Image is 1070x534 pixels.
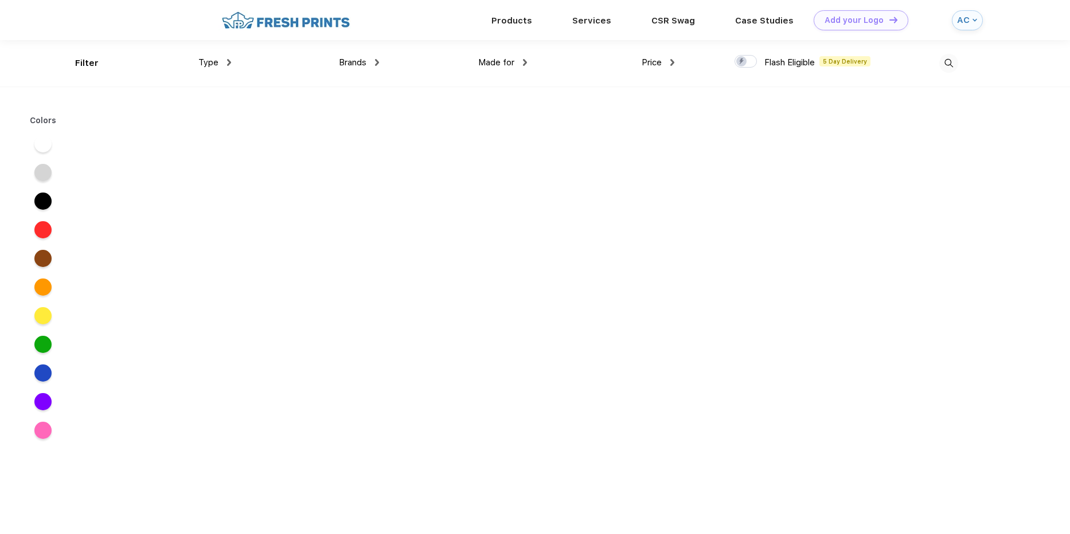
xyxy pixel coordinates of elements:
div: Add your Logo [825,15,884,25]
img: desktop_search.svg [939,54,958,73]
a: Products [491,15,532,26]
img: dropdown.png [227,59,231,66]
img: dropdown.png [523,59,527,66]
span: Brands [339,57,366,68]
span: Made for [478,57,514,68]
a: CSR Swag [651,15,695,26]
img: fo%20logo%202.webp [218,10,353,30]
img: arrow_down_blue.svg [973,18,977,22]
span: Type [198,57,218,68]
img: dropdown.png [670,59,674,66]
span: Flash Eligible [764,57,815,68]
div: Colors [21,115,65,127]
div: Filter [75,57,99,70]
div: AC [957,15,970,25]
a: Services [572,15,611,26]
img: dropdown.png [375,59,379,66]
span: Price [642,57,662,68]
img: DT [889,17,897,23]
